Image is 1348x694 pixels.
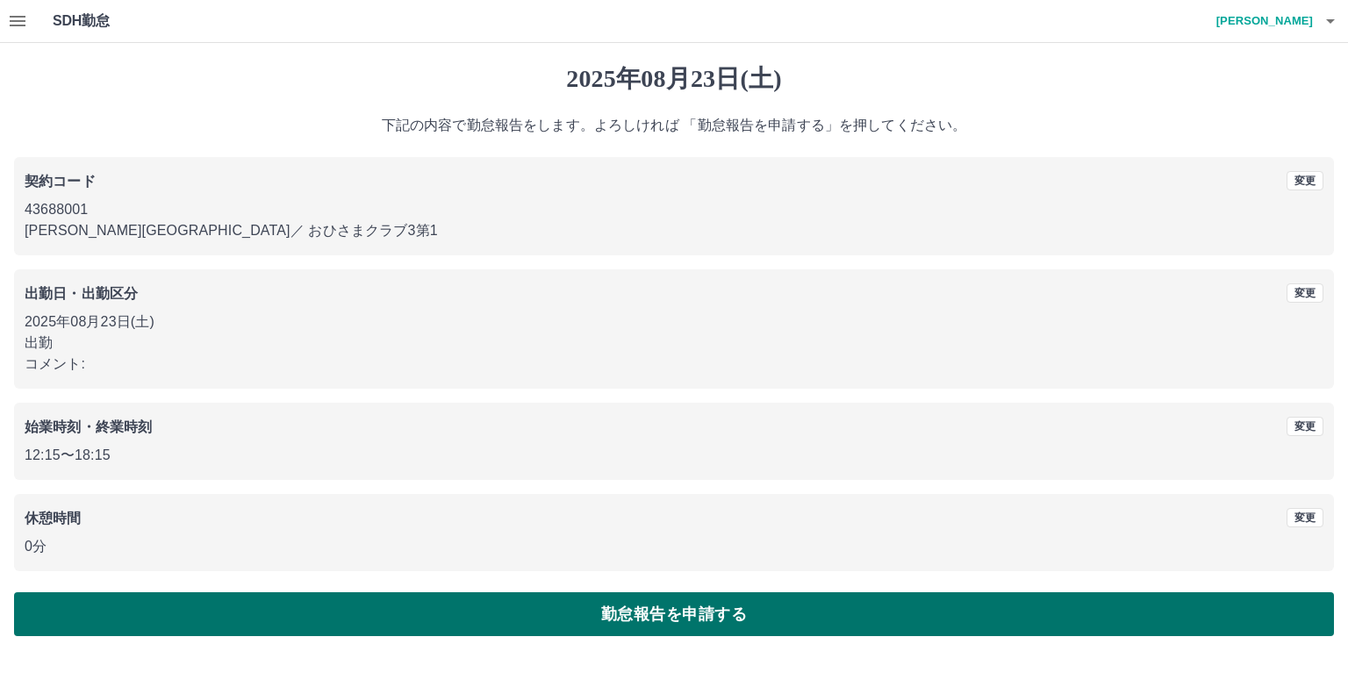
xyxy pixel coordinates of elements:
[25,536,1323,557] p: 0分
[14,64,1334,94] h1: 2025年08月23日(土)
[1287,417,1323,436] button: 変更
[25,311,1323,333] p: 2025年08月23日(土)
[25,354,1323,375] p: コメント:
[25,199,1323,220] p: 43688001
[25,511,82,526] b: 休憩時間
[1287,171,1323,190] button: 変更
[25,445,1323,466] p: 12:15 〜 18:15
[1287,283,1323,303] button: 変更
[25,419,152,434] b: 始業時刻・終業時刻
[25,286,138,301] b: 出勤日・出勤区分
[25,333,1323,354] p: 出勤
[14,115,1334,136] p: 下記の内容で勤怠報告をします。よろしければ 「勤怠報告を申請する」を押してください。
[25,174,96,189] b: 契約コード
[1287,508,1323,527] button: 変更
[25,220,1323,241] p: [PERSON_NAME][GEOGRAPHIC_DATA] ／ おひさまクラブ3第1
[14,592,1334,636] button: 勤怠報告を申請する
